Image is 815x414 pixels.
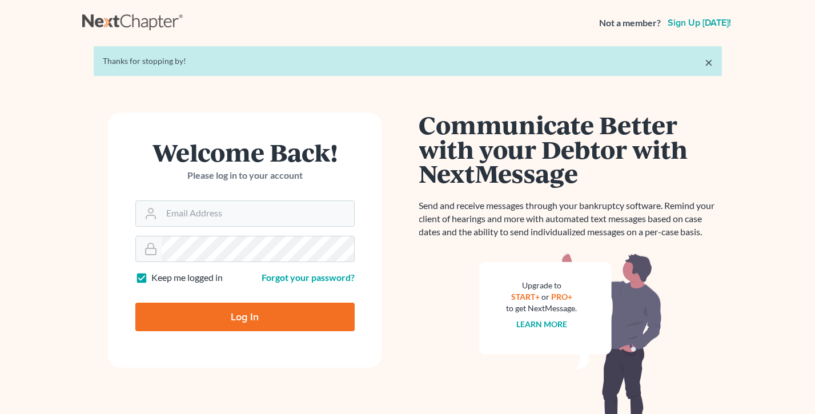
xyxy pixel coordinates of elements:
a: × [705,55,713,69]
strong: Not a member? [599,17,661,30]
a: START+ [511,292,540,302]
h1: Communicate Better with your Debtor with NextMessage [419,112,722,186]
label: Keep me logged in [151,271,223,284]
p: Send and receive messages through your bankruptcy software. Remind your client of hearings and mo... [419,199,722,239]
a: Forgot your password? [262,272,355,283]
a: Learn more [516,319,567,329]
div: Upgrade to [507,280,577,291]
p: Please log in to your account [135,169,355,182]
a: PRO+ [551,292,572,302]
h1: Welcome Back! [135,140,355,164]
input: Log In [135,303,355,331]
input: Email Address [162,201,354,226]
a: Sign up [DATE]! [665,18,733,27]
div: Thanks for stopping by! [103,55,713,67]
span: or [541,292,549,302]
div: to get NextMessage. [507,303,577,314]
